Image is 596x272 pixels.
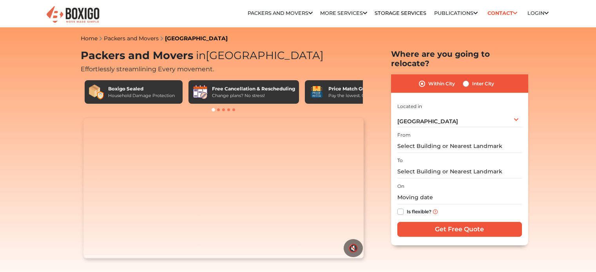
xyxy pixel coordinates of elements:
img: Free Cancellation & Rescheduling [192,84,208,100]
div: Free Cancellation & Rescheduling [212,85,295,92]
img: Price Match Guarantee [309,84,324,100]
label: Is flexible? [407,207,431,215]
input: Select Building or Nearest Landmark [397,165,522,178]
img: Boxigo [45,5,100,24]
input: Select Building or Nearest Landmark [397,139,522,153]
a: Contact [485,7,520,19]
a: Login [527,10,549,16]
button: 🔇 [344,239,363,257]
a: Packers and Movers [248,10,313,16]
label: Inter City [472,79,494,88]
span: in [196,49,206,62]
span: [GEOGRAPHIC_DATA] [397,118,458,125]
span: Effortlessly streamlining Every movement. [81,65,214,73]
span: [GEOGRAPHIC_DATA] [193,49,324,62]
img: Boxigo Sealed [89,84,104,100]
input: Get Free Quote [397,222,522,237]
label: To [397,157,403,164]
a: More services [320,10,367,16]
a: [GEOGRAPHIC_DATA] [165,35,228,42]
input: Moving date [397,191,522,204]
h2: Where are you going to relocate? [391,49,528,68]
a: Home [81,35,98,42]
video: Your browser does not support the video tag. [83,118,364,258]
a: Storage Services [375,10,426,16]
div: Change plans? No stress! [212,92,295,99]
label: From [397,131,411,139]
h1: Packers and Movers [81,49,367,62]
a: Publications [434,10,478,16]
img: info [433,209,438,214]
div: Household Damage Protection [108,92,175,99]
label: Located in [397,103,422,110]
label: Within City [428,79,455,88]
a: Packers and Movers [104,35,159,42]
div: Price Match Guarantee [328,85,388,92]
div: Boxigo Sealed [108,85,175,92]
div: Pay the lowest. Guaranteed! [328,92,388,99]
label: On [397,183,404,190]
